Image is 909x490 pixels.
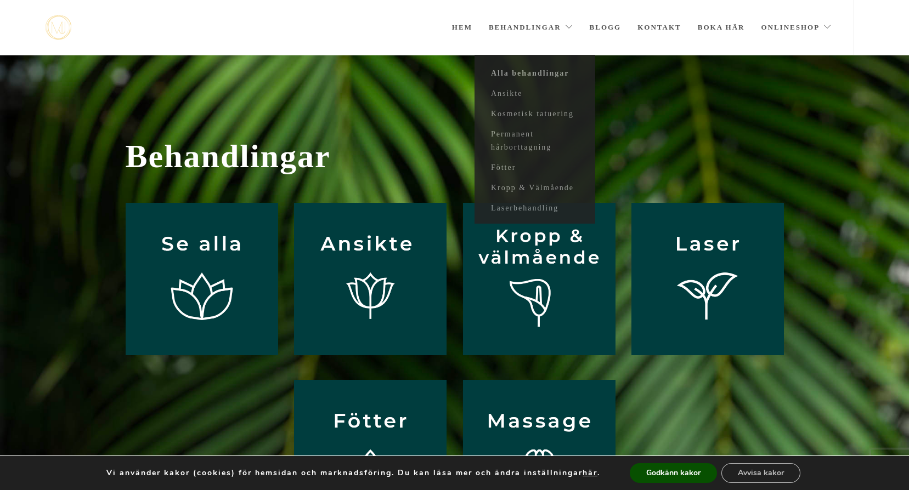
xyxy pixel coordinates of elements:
[475,158,595,178] a: Fötter
[46,15,71,40] img: mjstudio
[583,468,597,478] button: här
[475,84,595,104] a: Ansikte
[106,468,600,478] p: Vi använder kakor (cookies) för hemsidan och marknadsföring. Du kan läsa mer och ändra inställnin...
[475,64,595,84] a: Alla behandlingar
[475,178,595,198] a: Kropp & Välmående
[475,198,595,219] a: Laserbehandling
[46,15,71,40] a: mjstudio mjstudio mjstudio
[475,104,595,124] a: Kosmetisk tatuering
[630,463,717,483] button: Godkänn kakor
[721,463,800,483] button: Avvisa kakor
[475,219,595,239] a: Massage
[475,124,595,158] a: Permanent hårborttagning
[126,138,784,175] span: Behandlingar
